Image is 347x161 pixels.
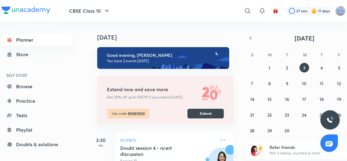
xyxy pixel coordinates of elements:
button: September 22, 2025 [265,110,274,120]
button: CBSE Class 10 [65,5,114,17]
img: avatar [273,8,278,14]
abbr: Thursday [320,52,323,58]
img: Company Logo [2,7,50,14]
h6: SELF STUDY [2,70,72,80]
button: September 4, 2025 [317,63,326,72]
button: September 24, 2025 [299,110,309,120]
abbr: September 2, 2025 [286,65,288,71]
p: Use code [107,109,150,118]
p: You have 2 events [DATE] [107,59,224,63]
button: September 8, 2025 [265,79,274,88]
p: Win a laptop, vouchers & more [269,150,344,156]
button: September 26, 2025 [334,110,344,120]
button: avatar [271,6,280,16]
button: September 18, 2025 [317,94,326,104]
a: Playlist [2,124,72,136]
abbr: Tuesday [286,52,288,58]
abbr: September 22, 2025 [267,112,272,118]
abbr: September 18, 2025 [319,96,324,102]
button: September 10, 2025 [299,79,309,88]
h5: Extend now and save more [107,86,200,93]
abbr: Sunday [251,52,253,58]
a: Store [2,48,72,60]
abbr: September 28, 2025 [250,128,254,134]
button: Extend [187,109,224,118]
abbr: September 21, 2025 [250,112,254,118]
a: Doubts & solutions [2,138,72,150]
h5: Doubt session 4 - ncert discussion [120,145,196,157]
abbr: Friday [338,52,340,58]
abbr: September 10, 2025 [302,81,306,86]
abbr: September 5, 2025 [338,65,340,71]
abbr: September 11, 2025 [320,81,323,86]
abbr: September 7, 2025 [251,81,253,86]
abbr: Monday [268,52,272,58]
button: September 7, 2025 [247,79,257,88]
abbr: September 12, 2025 [337,81,341,86]
abbr: September 14, 2025 [250,96,254,102]
abbr: September 8, 2025 [268,81,271,86]
abbr: September 3, 2025 [303,65,306,71]
p: Science [120,137,215,144]
h4: [DATE] [97,34,240,41]
button: September 14, 2025 [247,94,257,104]
h6: Refer friends [269,144,344,150]
button: September 25, 2025 [317,110,326,120]
abbr: September 26, 2025 [337,112,341,118]
p: Get 20% off up to ₹4599 if you extend [DATE] [107,95,200,100]
abbr: September 1, 2025 [269,65,270,71]
abbr: Wednesday [303,52,307,58]
button: September 12, 2025 [334,79,344,88]
abbr: September 30, 2025 [284,128,289,134]
a: Practice [2,95,72,107]
abbr: September 9, 2025 [286,81,288,86]
strong: RENEW20 [127,111,145,116]
abbr: September 17, 2025 [302,96,306,102]
img: referral [251,144,263,156]
img: Extend now and save more [200,81,224,105]
button: September 3, 2025 [299,63,309,72]
abbr: September 23, 2025 [285,112,289,118]
abbr: September 15, 2025 [267,96,272,102]
button: September 17, 2025 [299,94,309,104]
img: ttu [326,116,334,124]
abbr: September 25, 2025 [319,112,324,118]
button: September 19, 2025 [334,94,344,104]
abbr: September 29, 2025 [267,128,272,134]
h6: Good evening, [PERSON_NAME] [107,53,224,58]
button: September 9, 2025 [282,79,292,88]
span: [DATE] [295,34,314,42]
a: Planner [2,34,72,46]
abbr: September 4, 2025 [320,65,323,71]
button: September 11, 2025 [317,79,326,88]
button: September 16, 2025 [282,94,292,104]
button: September 1, 2025 [265,63,274,72]
img: sukhneet singh sidhu [335,6,345,16]
a: Company Logo [2,7,50,15]
button: September 5, 2025 [334,63,344,72]
button: September 15, 2025 [265,94,274,104]
h5: 3:30 [89,137,113,144]
button: September 28, 2025 [247,126,257,135]
p: PM [89,144,113,147]
button: September 2, 2025 [282,63,292,72]
button: September 30, 2025 [282,126,292,135]
button: September 29, 2025 [265,126,274,135]
img: streak [311,8,317,14]
div: Store [16,51,32,58]
button: September 23, 2025 [282,110,292,120]
img: evening [97,47,229,69]
abbr: September 19, 2025 [337,96,341,102]
abbr: September 24, 2025 [302,112,306,118]
button: September 21, 2025 [247,110,257,120]
a: Tests [2,109,72,121]
abbr: September 16, 2025 [285,96,289,102]
a: Browse [2,80,72,92]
